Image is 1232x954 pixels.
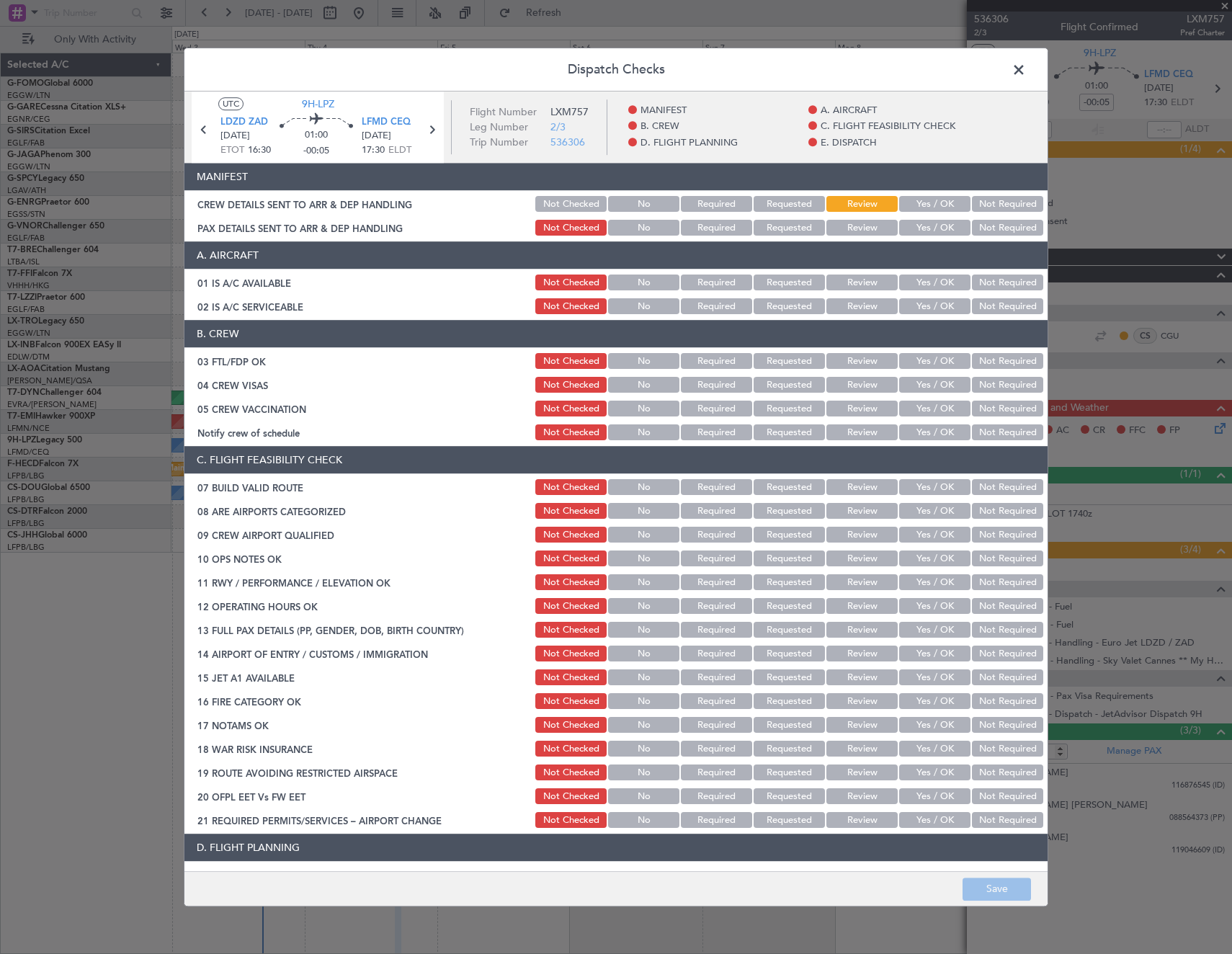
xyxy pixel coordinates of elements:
[899,197,970,213] button: Yes / OK
[972,378,1043,393] button: Not Required
[972,646,1043,662] button: Not Required
[972,197,1043,213] button: Not Required
[972,220,1043,236] button: Not Required
[184,48,1048,92] header: Dispatch Checks
[899,401,970,417] button: Yes / OK
[899,354,970,370] button: Yes / OK
[899,575,970,591] button: Yes / OK
[972,354,1043,370] button: Not Required
[972,504,1043,520] button: Not Required
[899,220,970,236] button: Yes / OK
[972,575,1043,591] button: Not Required
[972,527,1043,543] button: Not Required
[899,299,970,315] button: Yes / OK
[972,480,1043,496] button: Not Required
[972,718,1043,734] button: Not Required
[899,527,970,543] button: Yes / OK
[899,741,970,757] button: Yes / OK
[899,718,970,734] button: Yes / OK
[899,623,970,638] button: Yes / OK
[899,275,970,291] button: Yes / OK
[972,425,1043,441] button: Not Required
[972,765,1043,781] button: Not Required
[899,480,970,496] button: Yes / OK
[899,789,970,805] button: Yes / OK
[899,425,970,441] button: Yes / OK
[899,551,970,567] button: Yes / OK
[972,275,1043,291] button: Not Required
[972,813,1043,829] button: Not Required
[972,741,1043,757] button: Not Required
[899,813,970,829] button: Yes / OK
[899,378,970,393] button: Yes / OK
[972,623,1043,638] button: Not Required
[899,646,970,662] button: Yes / OK
[972,299,1043,315] button: Not Required
[899,765,970,781] button: Yes / OK
[972,401,1043,417] button: Not Required
[972,789,1043,805] button: Not Required
[899,694,970,710] button: Yes / OK
[972,694,1043,710] button: Not Required
[899,599,970,615] button: Yes / OK
[899,670,970,686] button: Yes / OK
[972,599,1043,615] button: Not Required
[972,670,1043,686] button: Not Required
[972,551,1043,567] button: Not Required
[899,504,970,520] button: Yes / OK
